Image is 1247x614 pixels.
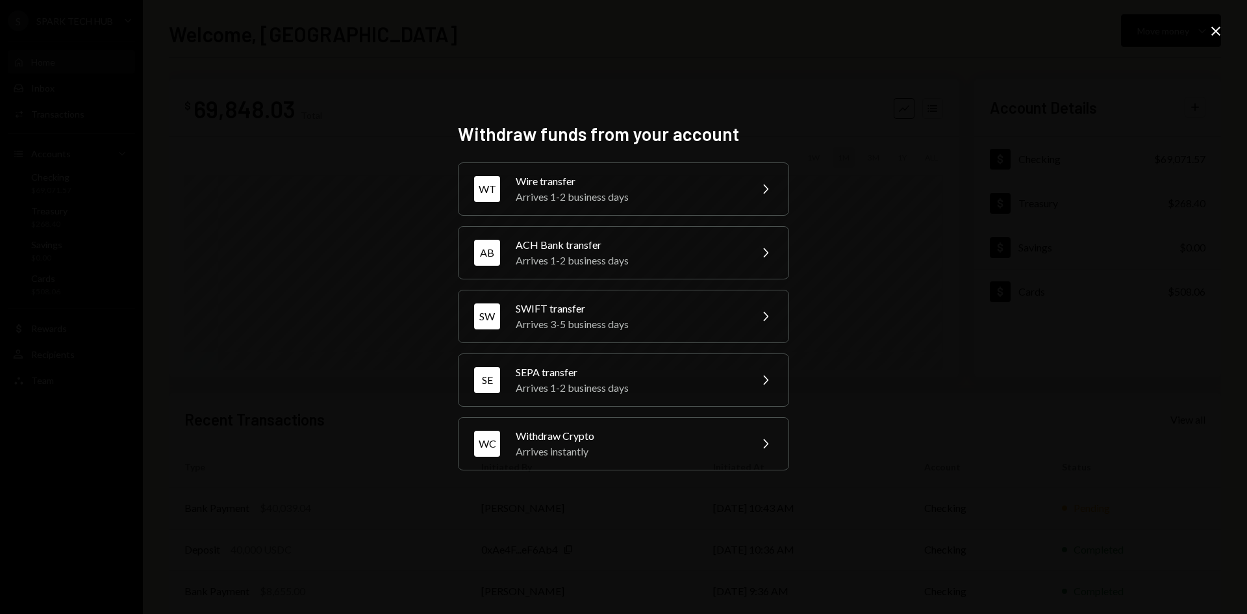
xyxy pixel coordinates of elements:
div: SWIFT transfer [516,301,742,316]
div: Arrives 1-2 business days [516,380,742,396]
div: Withdraw Crypto [516,428,742,444]
button: WCWithdraw CryptoArrives instantly [458,417,789,470]
div: Arrives 1-2 business days [516,253,742,268]
button: SWSWIFT transferArrives 3-5 business days [458,290,789,343]
div: WC [474,431,500,457]
div: Arrives 3-5 business days [516,316,742,332]
h2: Withdraw funds from your account [458,122,789,147]
div: SE [474,367,500,393]
div: ACH Bank transfer [516,237,742,253]
div: Arrives instantly [516,444,742,459]
button: WTWire transferArrives 1-2 business days [458,162,789,216]
div: Wire transfer [516,173,742,189]
button: SESEPA transferArrives 1-2 business days [458,353,789,407]
div: SEPA transfer [516,365,742,380]
div: SW [474,303,500,329]
button: ABACH Bank transferArrives 1-2 business days [458,226,789,279]
div: AB [474,240,500,266]
div: WT [474,176,500,202]
div: Arrives 1-2 business days [516,189,742,205]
